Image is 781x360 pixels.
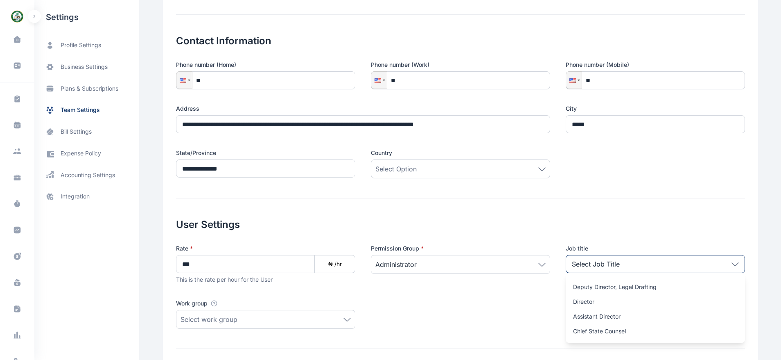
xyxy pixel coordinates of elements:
div: United States: + 1 [371,72,387,89]
a: business settings [34,56,139,78]
p: Assistant Director [573,312,738,321]
h2: User Settings [176,198,745,231]
a: profile settings [34,34,139,56]
div: United States: + 1 [566,72,582,89]
label: Rate [176,244,355,253]
a: team settings [34,99,139,121]
span: Work group [176,299,208,308]
p: Chief State Counsel [573,327,738,335]
p: The Honourable Attorney-General [573,342,738,350]
label: Address [176,105,550,113]
span: expense policy [61,149,101,158]
span: profile settings [61,41,101,50]
div: ₦ /hr [315,255,355,273]
span: plans & subscriptions [61,84,118,93]
label: City [566,105,745,113]
a: plans & subscriptions [34,78,139,99]
div: This is the rate per hour for the User [176,276,355,284]
label: Job title [566,244,745,253]
a: accounting settings [34,164,139,186]
span: accounting settings [61,171,115,179]
span: business settings [61,63,108,71]
span: Select Option [375,164,417,174]
p: Deputy Director, Legal Drafting [573,283,738,291]
span: Country [371,149,392,157]
span: Select work group [181,314,237,324]
a: expense policy [34,143,139,164]
h2: Contact Information [176,15,745,48]
label: State/Province [176,149,355,157]
p: Select Job Title [572,259,620,269]
label: Phone number (Home) [176,61,355,69]
label: Phone number (Work) [371,61,550,69]
label: Phone number (Mobile) [566,61,745,69]
span: bill settings [61,128,92,136]
span: Permission Group [371,244,424,253]
span: integration [61,192,90,201]
a: bill settings [34,121,139,143]
span: Administrator [375,260,417,269]
a: integration [34,186,139,207]
p: Director [573,298,738,306]
div: United States: + 1 [176,72,192,89]
span: team settings [61,106,100,114]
